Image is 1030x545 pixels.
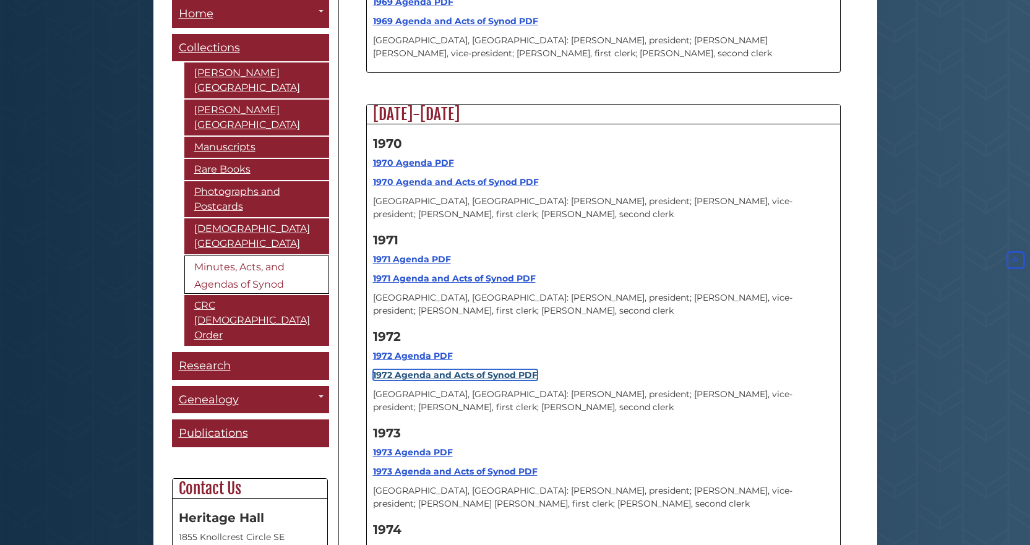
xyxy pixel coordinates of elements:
strong: 1973 [373,426,401,440]
a: CRC [DEMOGRAPHIC_DATA] Order [184,295,329,346]
p: [GEOGRAPHIC_DATA], [GEOGRAPHIC_DATA]: [PERSON_NAME], president; [PERSON_NAME], vice-president; [P... [373,484,834,510]
a: Publications [172,419,329,447]
span: Publications [179,426,248,440]
span: Collections [179,41,240,54]
a: Manuscripts [184,137,329,158]
a: 1971 Agenda and Acts of Synod PDF [373,273,536,284]
a: 1973 Agenda and Acts of Synod PDF [373,466,538,477]
a: 1970 Agenda and Acts of Synod PDF [373,176,539,187]
a: [PERSON_NAME][GEOGRAPHIC_DATA] [184,100,329,135]
span: Genealogy [179,393,239,406]
a: Collections [172,34,329,62]
a: Back to Top [1004,255,1027,266]
a: 1972 Agenda and Acts of Synod PDF [373,369,538,380]
strong: 1972 [373,329,401,344]
span: Research [179,359,231,372]
a: Genealogy [172,386,329,414]
p: [GEOGRAPHIC_DATA], [GEOGRAPHIC_DATA]: [PERSON_NAME], president; [PERSON_NAME], vice-president; [P... [373,291,834,317]
a: 1970 Agenda PDF [373,157,454,168]
span: Home [179,7,213,20]
a: [DEMOGRAPHIC_DATA][GEOGRAPHIC_DATA] [184,218,329,254]
h2: [DATE]-[DATE] [367,105,840,124]
a: 1972 Agenda PDF [373,350,453,361]
a: Research [172,352,329,380]
strong: 1970 [373,136,402,151]
a: Rare Books [184,159,329,180]
a: [PERSON_NAME][GEOGRAPHIC_DATA] [184,62,329,98]
a: Photographs and Postcards [184,181,329,217]
p: [GEOGRAPHIC_DATA], [GEOGRAPHIC_DATA]: [PERSON_NAME], president; [PERSON_NAME], vice-president; [P... [373,388,834,414]
a: 1969 Agenda and Acts of Synod PDF [373,15,538,27]
p: [GEOGRAPHIC_DATA], [GEOGRAPHIC_DATA]: [PERSON_NAME], president; [PERSON_NAME], vice-president; [P... [373,195,834,221]
strong: 1971 [373,233,398,247]
a: 1973 Agenda PDF [373,447,453,458]
strong: 1974 [373,522,401,537]
a: Minutes, Acts, and Agendas of Synod [184,255,329,294]
p: [GEOGRAPHIC_DATA], [GEOGRAPHIC_DATA]: [PERSON_NAME], president; [PERSON_NAME] [PERSON_NAME], vice... [373,34,834,60]
a: 1971 Agenda PDF [373,254,451,265]
h2: Contact Us [173,479,327,499]
strong: Heritage Hall [179,510,264,525]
